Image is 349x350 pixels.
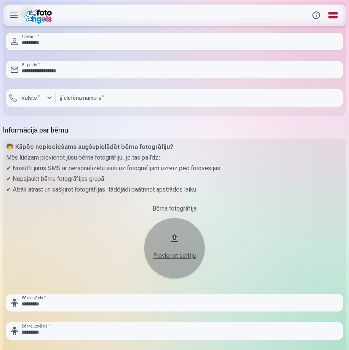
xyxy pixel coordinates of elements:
[24,7,54,24] img: /fa1
[308,5,325,26] button: Info
[6,204,343,213] div: Bērna fotogrāfija
[325,5,341,26] a: Global
[152,251,197,261] div: Pievienot selfiju
[6,152,343,163] p: Mēs lūdzam pievienot jūsu bērna fotogrāfiju, jo tas palīdz:
[6,163,343,174] p: ✔ Nosūtīt jums SMS ar personalizētu saiti uz fotogrāfijām uzreiz pēc fotosesijas
[144,218,205,279] button: Pievienot selfiju
[6,143,173,150] strong: 🧒 Kāpēc nepieciešams augšupielādēt bērna fotogrāfiju?
[6,174,343,184] p: ✔ Nepajaukt bērnu fotogrāfijas grupā
[3,125,346,136] h5: Informācija par bērnu
[6,89,56,107] button: Valsts*
[18,94,43,102] label: Valsts
[6,184,343,195] p: ✔ Ātrāk atrast un sašķirot fotogrāfijas, tādējādi paātrinot apstrādes laiku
